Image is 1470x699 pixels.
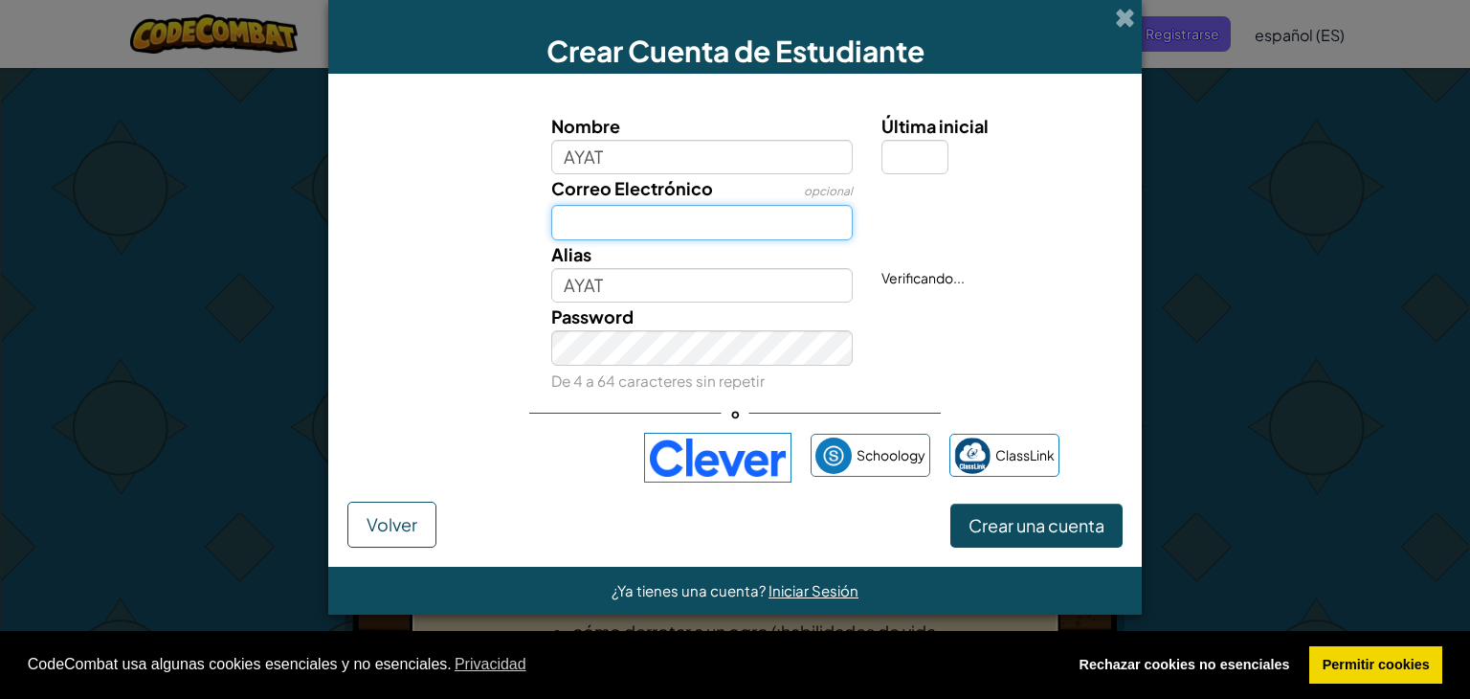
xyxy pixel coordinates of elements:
[1066,646,1303,685] a: deny cookies
[551,177,713,199] span: Correo Electrónico
[768,581,858,599] a: Iniciar Sesión
[995,441,1055,469] span: ClassLink
[881,269,965,286] span: Verificando...
[804,184,853,198] span: opcional
[644,433,791,483] img: clever-logo-blue.png
[954,438,991,474] img: classlink-logo-small.png
[612,581,768,599] span: ¿Ya tienes una cuenta?
[347,502,436,548] button: Volver
[815,438,852,474] img: schoology.png
[881,115,989,137] span: Última inicial
[1309,646,1442,685] a: allow cookies
[546,33,924,69] span: Crear Cuenta de Estudiante
[452,650,529,679] a: learn more about cookies
[28,650,1051,679] span: CodeCombat usa algunas cookies esenciales y no esenciales.
[551,372,765,390] small: De 4 a 64 caracteres sin repetir
[722,399,749,427] span: o
[402,437,635,479] iframe: Botón Iniciar sesión con Google
[950,504,1123,548] button: Crear una cuenta
[551,243,591,265] span: Alias
[857,441,925,469] span: Schoology
[551,115,620,137] span: Nombre
[367,513,417,535] span: Volver
[969,514,1104,536] span: Crear una cuenta
[551,305,634,327] span: Password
